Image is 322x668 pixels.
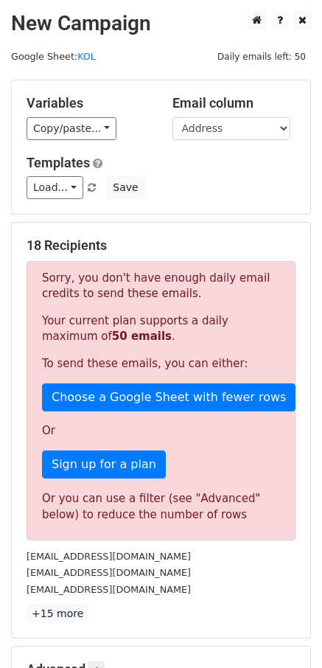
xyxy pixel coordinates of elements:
small: [EMAIL_ADDRESS][DOMAIN_NAME] [27,584,191,595]
h5: 18 Recipients [27,237,295,254]
a: KOL [77,51,96,62]
a: Copy/paste... [27,117,116,140]
small: [EMAIL_ADDRESS][DOMAIN_NAME] [27,567,191,578]
small: Google Sheet: [11,51,96,62]
a: Templates [27,155,90,170]
div: Or you can use a filter (see "Advanced" below) to reduce the number of rows [42,490,280,523]
a: Daily emails left: 50 [212,51,311,62]
small: [EMAIL_ADDRESS][DOMAIN_NAME] [27,551,191,562]
p: Or [42,423,280,439]
a: Choose a Google Sheet with fewer rows [42,383,295,411]
iframe: Chat Widget [248,597,322,668]
h2: New Campaign [11,11,311,36]
h5: Variables [27,95,150,111]
a: Sign up for a plan [42,450,166,479]
a: +15 more [27,605,88,623]
p: To send these emails, you can either: [42,356,280,372]
p: Your current plan supports a daily maximum of . [42,313,280,344]
a: Load... [27,176,83,199]
span: Daily emails left: 50 [212,49,311,65]
button: Save [106,176,144,199]
strong: 50 emails [112,330,172,343]
p: Sorry, you don't have enough daily email credits to send these emails. [42,271,280,302]
h5: Email column [172,95,296,111]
